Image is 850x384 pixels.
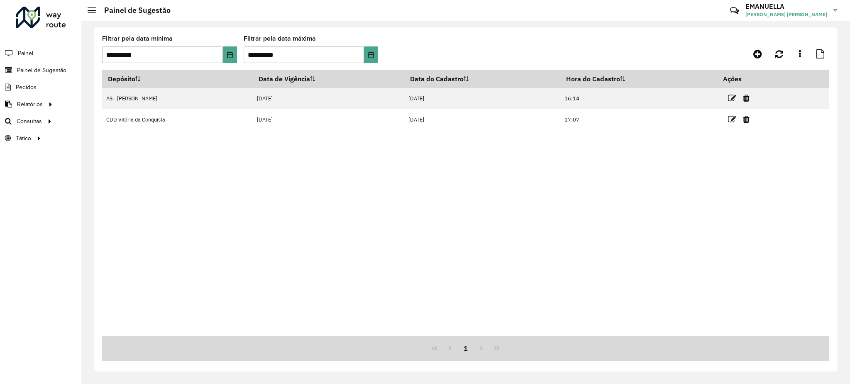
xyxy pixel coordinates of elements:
[17,117,42,126] span: Consultas
[102,109,253,130] td: CDD Vitória da Conquista
[253,88,404,109] td: [DATE]
[404,109,560,130] td: [DATE]
[745,2,827,10] h3: EMANUELLA
[404,70,560,88] th: Data do Cadastro
[728,92,736,104] a: Editar
[725,2,743,19] a: Contato Rápido
[18,49,33,58] span: Painel
[364,46,378,63] button: Choose Date
[16,134,31,143] span: Tático
[743,114,750,125] a: Excluir
[717,70,767,87] th: Ações
[223,46,237,63] button: Choose Date
[102,34,173,44] label: Filtrar pela data mínima
[745,11,827,18] span: [PERSON_NAME] [PERSON_NAME]
[560,70,717,88] th: Hora do Cadastro
[253,70,404,88] th: Data de Vigência
[253,109,404,130] td: [DATE]
[458,340,474,356] button: 1
[560,88,717,109] td: 16:14
[17,66,66,75] span: Painel de Sugestão
[244,34,316,44] label: Filtrar pela data máxima
[17,100,43,109] span: Relatórios
[728,114,736,125] a: Editar
[16,83,37,92] span: Pedidos
[743,92,750,104] a: Excluir
[404,88,560,109] td: [DATE]
[560,109,717,130] td: 17:07
[102,70,253,88] th: Depósito
[96,6,171,15] h2: Painel de Sugestão
[102,88,253,109] td: AS - [PERSON_NAME]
